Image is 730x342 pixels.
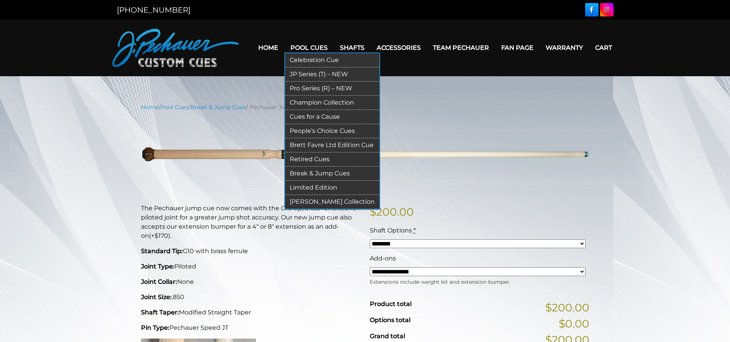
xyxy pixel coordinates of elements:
[285,152,379,167] a: Retired Cues
[161,104,189,111] a: Pool Cues
[141,263,174,270] strong: Joint Type:
[112,29,239,67] img: Pechauer Custom Cues
[117,5,190,15] a: [PHONE_NUMBER]
[285,195,379,209] a: [PERSON_NAME] Collection
[370,255,396,262] span: Add-ons
[589,38,618,57] a: Cart
[141,262,361,271] p: Piloted
[141,293,361,302] p: .850
[141,247,183,255] strong: Standard Tip:
[370,332,405,340] span: Grand total
[141,204,361,241] p: The Pechauer jump cue now comes with the G10 tip, brass ferrule, and piloted joint for a greater ...
[141,103,589,111] nav: Breadcrumb
[371,38,427,57] a: Accessories
[285,82,379,96] a: Pro Series (R) – NEW
[141,277,361,286] p: None
[370,276,586,286] div: Extensions include weight kit and extension bumper.
[413,227,416,234] abbr: required
[559,316,589,332] span: $0.00
[495,38,540,57] a: Fan Page
[141,247,361,256] p: G10 with brass ferrule
[540,38,589,57] a: Warranty
[252,38,284,57] a: Home
[141,323,361,332] p: Pechauer Speed JT
[370,205,414,218] bdi: 200.00
[334,38,371,57] a: Shafts
[190,104,246,111] a: Break & Jump Cues
[285,96,379,110] a: Champion Collection
[284,38,334,57] a: Pool Cues
[285,110,379,124] a: Cues for a Cause
[141,278,177,285] strong: Joint Collar:
[141,308,361,317] p: Modified Straight Taper
[141,117,589,192] img: new-jump-photo.png
[545,299,589,316] span: $200.00
[285,124,379,138] a: People’s Choice Cues
[427,38,495,57] a: Team Pechauer
[141,309,179,316] strong: Shaft Taper:
[141,104,159,111] a: Home
[285,138,379,152] a: Brett Favre Ltd Edition Cue
[370,316,410,324] span: Options total
[285,53,379,67] a: Celebration Cue
[285,181,379,195] a: Limited Edition
[285,67,379,82] a: JP Series (T) – NEW
[141,324,169,331] strong: Pin Type:
[141,293,172,301] strong: Joint Size:
[285,167,379,181] a: Break & Jump Cues
[370,300,412,308] span: Product total
[370,227,412,234] span: Shaft Options
[370,205,376,218] span: $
